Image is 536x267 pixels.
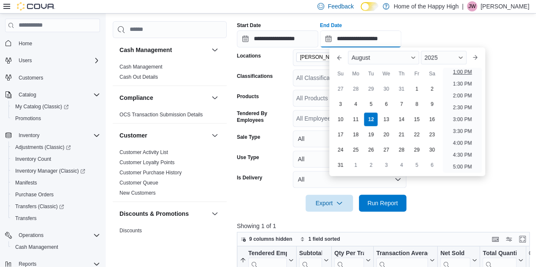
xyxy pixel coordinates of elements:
div: Sa [425,67,439,80]
button: Inventory [15,130,43,140]
button: Transfers [8,212,103,224]
a: My Catalog (Classic) [12,102,72,112]
div: day-23 [425,128,439,141]
div: day-28 [394,143,408,157]
button: Inventory Count [8,153,103,165]
div: day-6 [425,158,439,172]
span: Promotion Details [119,237,160,244]
label: Start Date [237,22,261,29]
div: day-3 [379,158,393,172]
label: Products [237,93,259,100]
a: Purchase Orders [12,190,57,200]
div: day-4 [349,97,362,111]
li: 2:30 PM [450,102,475,113]
input: Press the down key to enter a popover containing a calendar. Press the escape key to close the po... [320,30,401,47]
a: Inventory Manager (Classic) [8,165,103,177]
a: Promotions [12,113,44,124]
span: Operations [15,230,100,240]
label: Tendered By Employees [237,110,289,124]
div: Button. Open the month selector. August is currently selected. [348,51,419,64]
div: day-13 [379,113,393,126]
button: Inventory [2,129,103,141]
span: Cash Management [12,242,100,252]
a: Customer Purchase History [119,170,182,176]
h3: Cash Management [119,46,172,54]
span: Customers [15,72,100,83]
input: Press the down key to open a popover containing a calendar. [237,30,318,47]
span: Adjustments (Classic) [12,142,100,152]
li: 3:00 PM [450,114,475,124]
span: Inventory [19,132,39,139]
h3: Customer [119,131,147,140]
div: day-10 [333,113,347,126]
button: Promotions [8,113,103,124]
div: day-27 [379,143,393,157]
h3: Compliance [119,94,153,102]
div: Subtotal [299,249,322,257]
span: Feedback [328,2,353,11]
div: day-22 [410,128,423,141]
div: day-8 [410,97,423,111]
div: day-28 [349,82,362,96]
div: Su [333,67,347,80]
li: 3:30 PM [450,126,475,136]
a: Customer Loyalty Points [119,160,175,165]
span: 2025 [424,54,437,61]
span: Transfers (Classic) [15,203,64,210]
li: 5:00 PM [450,162,475,172]
div: Qty Per Transaction [334,249,364,257]
button: Compliance [210,93,220,103]
li: 2:00 PM [450,91,475,101]
a: Adjustments (Classic) [12,142,74,152]
span: 1 field sorted [308,236,340,242]
a: Adjustments (Classic) [8,141,103,153]
ul: Time [443,68,481,173]
div: day-20 [379,128,393,141]
span: Run Report [367,199,398,207]
a: Inventory Count [12,154,55,164]
div: day-30 [425,143,439,157]
li: 1:00 PM [450,67,475,77]
a: Manifests [12,178,40,188]
button: Catalog [2,89,103,101]
span: Discounts [119,227,142,234]
div: day-15 [410,113,423,126]
label: Classifications [237,73,273,80]
button: Customers [2,72,103,84]
span: Inventory Manager (Classic) [15,168,85,174]
button: Catalog [15,90,39,100]
span: My Catalog (Classic) [12,102,100,112]
a: Cash Management [119,64,162,70]
div: Cash Management [113,62,227,85]
span: Customer Queue [119,179,158,186]
span: Inventory Count [15,156,51,162]
button: Run Report [359,195,406,212]
div: day-9 [425,97,439,111]
div: day-25 [349,143,362,157]
span: Cash Management [15,244,58,250]
a: Transfers (Classic) [12,201,67,212]
div: day-2 [364,158,378,172]
a: Cash Out Details [119,74,158,80]
span: New Customers [119,190,156,196]
a: Inventory Manager (Classic) [12,166,89,176]
span: August [351,54,370,61]
div: day-18 [349,128,362,141]
div: Discounts & Promotions [113,226,227,259]
div: Transaction Average [376,249,428,257]
div: Tu [364,67,378,80]
div: day-29 [364,82,378,96]
label: Locations [237,52,261,59]
span: Home [15,38,100,49]
button: Customer [119,131,208,140]
button: Cash Management [210,45,220,55]
button: Enter fullscreen [517,234,528,244]
span: OCS Transaction Submission Details [119,111,203,118]
div: Button. Open the year selector. 2025 is currently selected. [421,51,466,64]
input: Dark Mode [361,2,378,11]
span: Transfers [15,215,36,222]
button: Operations [2,229,103,241]
div: day-5 [410,158,423,172]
